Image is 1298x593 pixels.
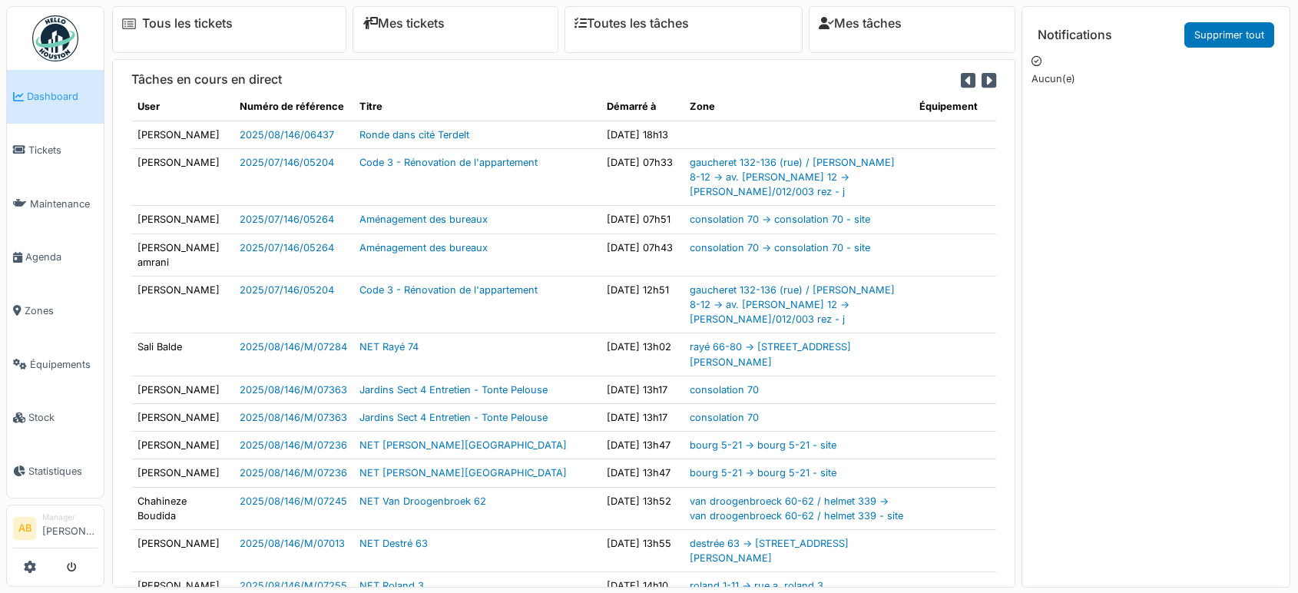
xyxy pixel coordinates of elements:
span: Statistiques [28,464,98,479]
td: [DATE] 13h47 [601,459,684,487]
a: NET [PERSON_NAME][GEOGRAPHIC_DATA] [359,439,567,451]
a: 2025/08/146/M/07363 [240,412,347,423]
td: Sali Balde [131,333,233,376]
td: Chahineze Boudida [131,487,233,529]
a: 2025/08/146/M/07013 [240,538,345,549]
a: bourg 5-21 -> bourg 5-21 - site [690,439,836,451]
a: Ronde dans cité Terdelt [359,129,469,141]
a: rayé 66-80 -> [STREET_ADDRESS][PERSON_NAME] [690,341,851,367]
a: Code 3 - Rénovation de l'appartement [359,157,538,168]
td: [DATE] 13h52 [601,487,684,529]
span: Maintenance [30,197,98,211]
span: Agenda [25,250,98,264]
a: Jardins Sect 4 Entretien - Tonte Pelouse [359,412,548,423]
a: NET Destré 63 [359,538,428,549]
a: bourg 5-21 -> bourg 5-21 - site [690,467,836,479]
a: Agenda [7,230,104,284]
a: 2025/08/146/M/07245 [240,495,347,507]
span: Stock [28,410,98,425]
td: [DATE] 13h17 [601,404,684,432]
a: destrée 63 -> [STREET_ADDRESS][PERSON_NAME] [690,538,849,564]
td: [PERSON_NAME] [131,148,233,206]
p: Aucun(e) [1031,71,1280,86]
td: [DATE] 18h13 [601,121,684,148]
a: Statistiques [7,445,104,499]
h6: Notifications [1038,28,1112,42]
td: [PERSON_NAME] [131,529,233,571]
td: [DATE] 07h43 [601,234,684,276]
a: NET Rayé 74 [359,341,419,353]
a: Mes tickets [363,16,445,31]
h6: Tâches en cours en direct [131,72,282,87]
td: [PERSON_NAME] [131,404,233,432]
span: Dashboard [27,89,98,104]
div: Manager [42,512,98,523]
a: Code 3 - Rénovation de l'appartement [359,284,538,296]
th: Numéro de référence [233,93,353,121]
a: 2025/07/146/05264 [240,214,334,225]
a: roland 1-11 -> rue a. roland 3 [690,580,823,591]
a: 2025/08/146/M/07255 [240,580,347,591]
td: [PERSON_NAME] amrani [131,234,233,276]
li: [PERSON_NAME] [42,512,98,545]
a: Stock [7,391,104,445]
td: [DATE] 07h51 [601,206,684,234]
img: Badge_color-CXgf-gQk.svg [32,15,78,61]
td: [DATE] 12h51 [601,276,684,333]
span: Tickets [28,143,98,157]
a: NET Roland 3 [359,580,424,591]
a: Aménagement des bureaux [359,242,488,253]
a: Zones [7,284,104,338]
th: Équipement [913,93,996,121]
a: Toutes les tâches [574,16,689,31]
a: 2025/08/146/M/07236 [240,439,347,451]
a: NET [PERSON_NAME][GEOGRAPHIC_DATA] [359,467,567,479]
a: consolation 70 -> consolation 70 - site [690,214,870,225]
td: [PERSON_NAME] [131,459,233,487]
a: 2025/07/146/05204 [240,157,334,168]
li: AB [13,517,36,540]
a: Équipements [7,337,104,391]
td: [DATE] 07h33 [601,148,684,206]
td: [DATE] 13h17 [601,376,684,403]
a: 2025/08/146/06437 [240,129,334,141]
td: [DATE] 13h47 [601,432,684,459]
td: [PERSON_NAME] [131,276,233,333]
a: Supprimer tout [1184,22,1274,48]
td: [PERSON_NAME] [131,432,233,459]
a: consolation 70 -> consolation 70 - site [690,242,870,253]
th: Titre [353,93,601,121]
td: [PERSON_NAME] [131,376,233,403]
a: Dashboard [7,70,104,124]
th: Démarré à [601,93,684,121]
a: consolation 70 [690,412,759,423]
td: [PERSON_NAME] [131,121,233,148]
a: 2025/07/146/05264 [240,242,334,253]
td: [DATE] 13h02 [601,333,684,376]
td: [DATE] 13h55 [601,529,684,571]
a: consolation 70 [690,384,759,396]
span: Zones [25,303,98,318]
a: 2025/08/146/M/07236 [240,467,347,479]
a: van droogenbroeck 60-62 / helmet 339 -> van droogenbroeck 60-62 / helmet 339 - site [690,495,903,522]
a: NET Van Droogenbroek 62 [359,495,486,507]
a: Aménagement des bureaux [359,214,488,225]
a: Jardins Sect 4 Entretien - Tonte Pelouse [359,384,548,396]
span: translation missing: fr.shared.user [137,101,160,112]
a: gaucheret 132-136 (rue) / [PERSON_NAME] 8-12 -> av. [PERSON_NAME] 12 -> [PERSON_NAME]/012/003 rez... [690,157,895,197]
span: Équipements [30,357,98,372]
a: Tous les tickets [142,16,233,31]
a: 2025/07/146/05204 [240,284,334,296]
a: Mes tâches [819,16,902,31]
td: [PERSON_NAME] [131,206,233,234]
a: gaucheret 132-136 (rue) / [PERSON_NAME] 8-12 -> av. [PERSON_NAME] 12 -> [PERSON_NAME]/012/003 rez... [690,284,895,325]
a: AB Manager[PERSON_NAME] [13,512,98,548]
th: Zone [684,93,913,121]
a: 2025/08/146/M/07284 [240,341,347,353]
a: 2025/08/146/M/07363 [240,384,347,396]
a: Maintenance [7,177,104,230]
a: Tickets [7,124,104,177]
